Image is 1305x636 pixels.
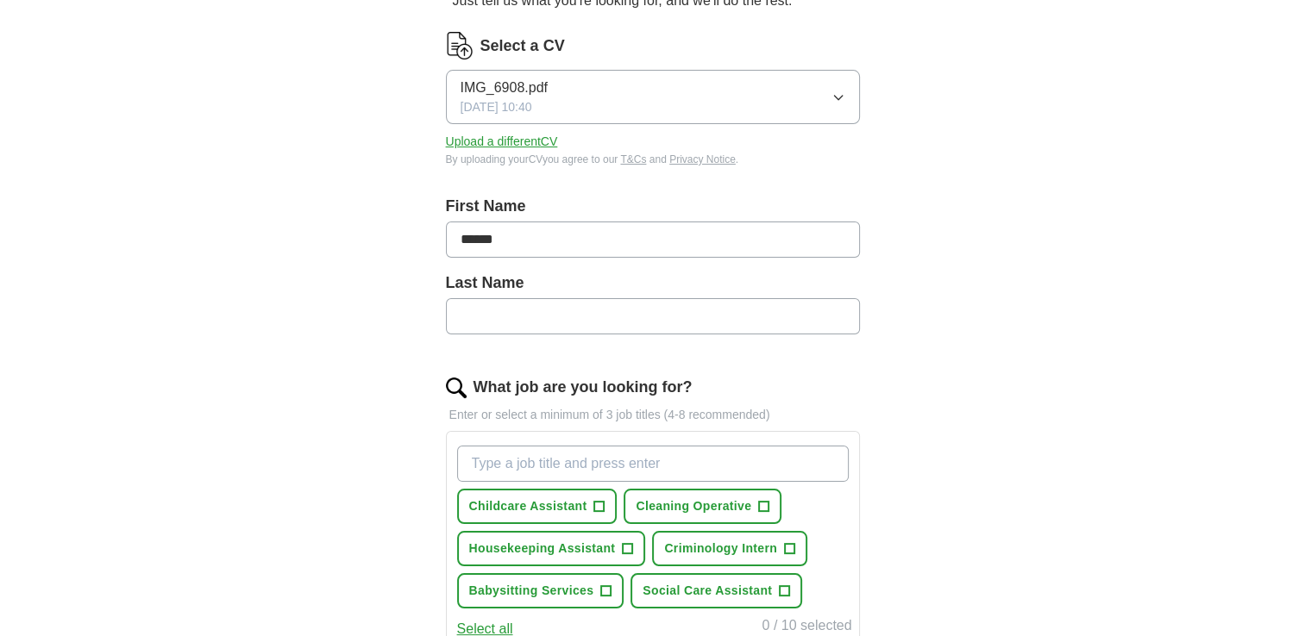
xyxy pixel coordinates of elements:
[652,531,807,566] button: Criminology Intern
[469,497,587,515] span: Childcare Assistant
[636,497,751,515] span: Cleaning Operative
[457,531,646,566] button: Housekeeping Assistant
[457,446,849,482] input: Type a job title and press enter
[480,34,565,58] label: Select a CV
[620,153,646,165] a: T&Cs
[474,376,693,399] label: What job are you looking for?
[457,489,618,524] button: Childcare Assistant
[446,377,467,398] img: search.png
[446,152,860,167] div: By uploading your CV you agree to our and .
[446,70,860,124] button: IMG_6908.pdf[DATE] 10:40
[469,539,616,558] span: Housekeeping Assistant
[446,406,860,424] p: Enter or select a minimum of 3 job titles (4-8 recommended)
[669,153,736,165] a: Privacy Notice
[469,582,594,600] span: Babysitting Services
[643,582,772,600] span: Social Care Assistant
[446,32,474,59] img: CV Icon
[446,271,860,295] label: Last Name
[446,133,558,151] button: Upload a differentCV
[631,573,802,608] button: Social Care Assistant
[457,573,624,608] button: Babysitting Services
[461,98,532,116] span: [DATE] 10:40
[446,195,860,218] label: First Name
[624,489,781,524] button: Cleaning Operative
[664,539,777,558] span: Criminology Intern
[461,78,548,98] span: IMG_6908.pdf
